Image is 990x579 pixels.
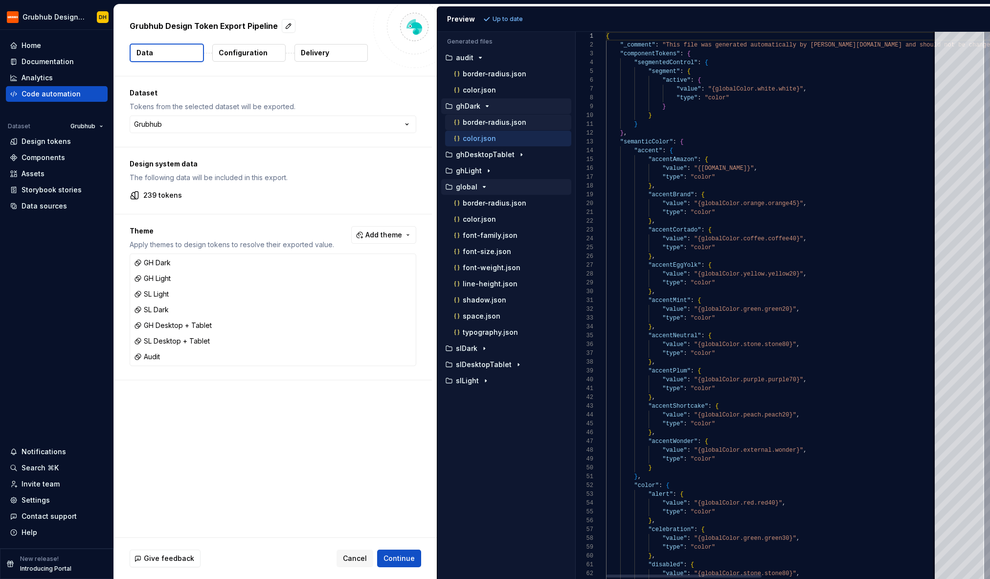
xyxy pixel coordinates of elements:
div: 25 [576,243,593,252]
div: 12 [576,129,593,138]
span: } [648,112,652,119]
span: "{globalColor.yellow.yellow20}" [694,271,803,278]
span: : [701,262,704,269]
div: 49 [576,455,593,463]
span: Add theme [365,230,402,240]
p: slLight [456,377,479,385]
p: 239 tokens [143,190,182,200]
span: , [803,376,807,383]
span: } [648,429,652,436]
span: "color" [704,94,729,101]
div: Invite team [22,479,60,489]
a: Analytics [6,70,108,86]
button: Cancel [337,550,373,567]
div: 41 [576,384,593,393]
div: Code automation [22,89,81,99]
p: Up to date [493,15,523,23]
div: 1 [576,32,593,41]
span: "type" [676,94,697,101]
button: Notifications [6,444,108,460]
button: Help [6,525,108,540]
div: 36 [576,340,593,349]
span: : [683,385,687,392]
div: 31 [576,296,593,305]
span: "{globalColor.green.green20}" [694,306,796,313]
div: 26 [576,252,593,261]
span: "type" [662,385,683,392]
span: : [697,59,701,66]
p: border-radius.json [463,199,526,207]
span: , [624,130,627,137]
span: , [803,447,807,454]
span: "value" [662,447,687,454]
div: Grubhub Design System [22,12,85,22]
p: Introducing Portal [20,565,71,573]
span: : [687,235,690,242]
span: } [648,183,652,189]
span: "value" [662,376,687,383]
button: Grubhub Design SystemDH [2,6,112,27]
span: "type" [662,315,683,322]
span: : [697,94,701,101]
button: font-family.json [445,230,571,241]
span: "segmentedControl" [634,59,697,66]
div: 6 [576,76,593,85]
div: DH [99,13,107,21]
span: : [687,376,690,383]
a: Assets [6,166,108,182]
span: : [683,279,687,286]
span: Grubhub [70,122,95,130]
span: : [687,271,690,278]
div: 46 [576,428,593,437]
span: "value" [676,86,701,93]
span: "accentAmazon" [648,156,697,163]
span: Continue [383,554,415,563]
span: { [704,156,708,163]
div: 19 [576,190,593,199]
div: 42 [576,393,593,402]
span: { [704,59,708,66]
span: { [697,368,701,374]
span: { [697,77,701,84]
div: 28 [576,270,593,278]
div: 34 [576,323,593,331]
span: : [690,368,694,374]
span: { [697,297,701,304]
a: Code automation [6,86,108,102]
span: , [652,394,655,401]
div: GH Desktop + Tablet [134,321,212,330]
span: "type" [662,209,683,216]
span: : [697,438,701,445]
p: Tokens from the selected dataset will be exported. [130,102,416,112]
span: "value" [662,412,687,418]
span: "{globalColor.external.wonder}" [694,447,803,454]
div: 43 [576,402,593,411]
button: Give feedback [130,550,201,567]
p: border-radius.json [463,118,526,126]
div: 3 [576,49,593,58]
div: Settings [22,495,50,505]
div: 22 [576,217,593,226]
a: Components [6,150,108,165]
span: "color" [690,385,715,392]
span: : [708,403,711,410]
button: font-weight.json [445,262,571,273]
span: : [694,191,697,198]
div: Contact support [22,511,77,521]
span: } [620,130,623,137]
span: "{globalColor.orange.orange45}" [694,200,803,207]
span: : [687,412,690,418]
span: } [648,253,652,260]
span: "accentPlum" [648,368,690,374]
span: : [683,209,687,216]
div: 30 [576,287,593,296]
button: color.json [445,133,571,144]
span: : [690,297,694,304]
span: : [687,200,690,207]
span: , [803,200,807,207]
span: , [803,235,807,242]
p: typography.json [463,328,518,336]
p: font-size.json [463,248,511,255]
span: "{globalColor.coffee.coffee40}" [694,235,803,242]
button: ghLight [441,165,571,176]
